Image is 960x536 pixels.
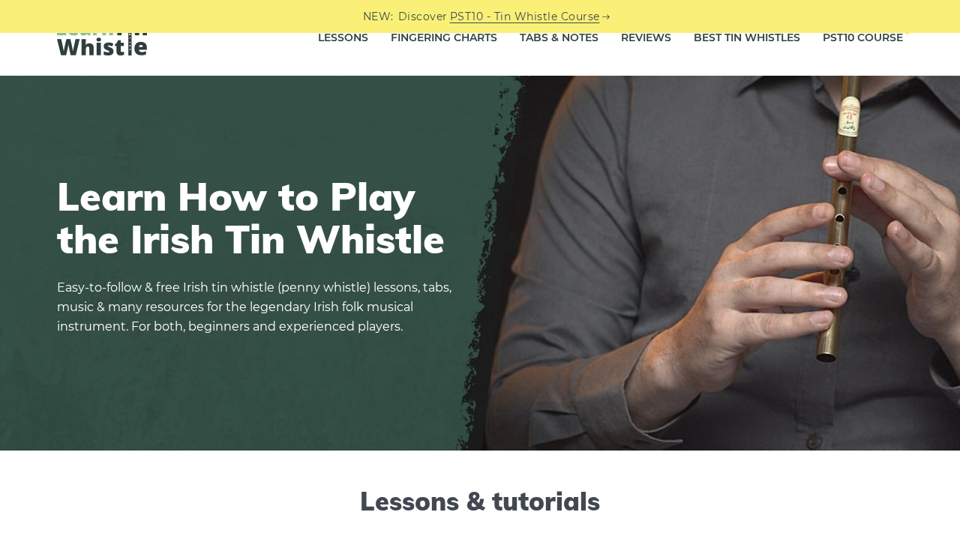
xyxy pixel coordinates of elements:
img: LearnTinWhistle.com [57,17,147,55]
a: Best Tin Whistles [694,19,800,57]
span: NEW: [363,8,394,25]
p: Easy-to-follow & free Irish tin whistle (penny whistle) lessons, tabs, music & many resources for... [57,278,462,337]
a: Lessons [318,19,368,57]
a: Tabs & Notes [520,19,598,57]
h1: Learn How to Play the Irish Tin Whistle [57,175,462,260]
span: Discover [398,8,448,25]
a: PST10 - Tin Whistle Course [450,8,600,25]
a: Fingering Charts [391,19,497,57]
a: Reviews [621,19,671,57]
a: PST10 CourseNew [823,19,903,57]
